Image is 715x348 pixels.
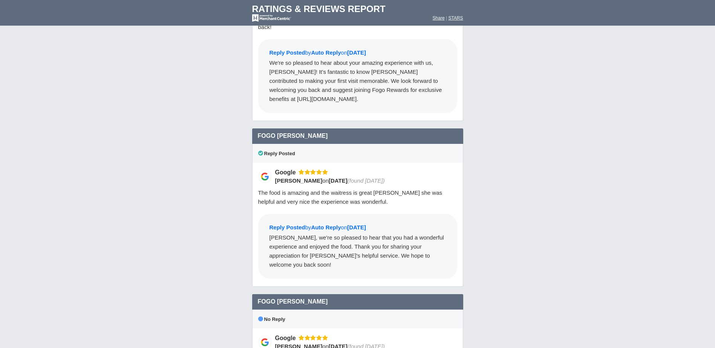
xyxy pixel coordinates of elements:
span: Fogo [PERSON_NAME] [258,133,328,139]
span: Reply Posted [269,224,305,230]
span: No Reply [258,316,285,322]
span: [PERSON_NAME] [275,177,323,184]
div: on [275,177,452,185]
img: mc-powered-by-logo-white-103.png [252,14,291,22]
span: The food is amazing and the waitress is great [PERSON_NAME] she was helpful and very nice the exp... [258,189,442,205]
img: Google [258,170,271,183]
span: [DATE] [347,224,366,230]
span: Auto Reply [311,224,341,230]
a: Share [433,15,445,21]
a: STARS [448,15,463,21]
span: [DATE] [329,177,348,184]
div: We're so pleased to hear about your amazing experience with us, [PERSON_NAME]! It's fantastic to ... [269,58,446,104]
span: Reply Posted [258,151,295,156]
div: by on [269,223,446,233]
span: [DATE] [347,49,366,56]
span: | [446,15,447,21]
span: Auto Reply [311,49,341,56]
div: Google [275,334,299,342]
span: Reply Posted [269,49,305,56]
span: (found [DATE]) [348,177,385,184]
div: [PERSON_NAME], we're so pleased to hear that you had a wonderful experience and enjoyed the food.... [269,233,446,269]
span: Fogo [PERSON_NAME] [258,298,328,305]
div: Google [275,168,299,176]
div: by on [269,49,446,58]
